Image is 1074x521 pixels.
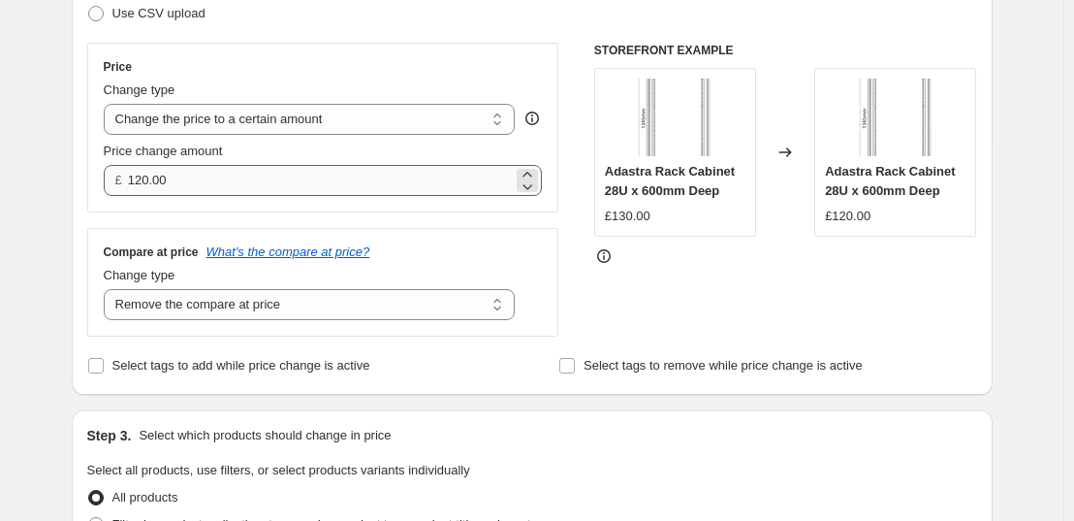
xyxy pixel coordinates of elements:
[522,109,542,128] div: help
[87,426,132,445] h2: Step 3.
[857,79,934,156] img: 953628UK_LD1_80x.jpg
[594,43,977,58] h6: STOREFRONT EXAMPLE
[104,144,223,158] span: Price change amount
[115,173,122,187] span: £
[825,164,955,198] span: Adastra Rack Cabinet 28U x 600mm Deep
[206,244,370,259] button: What's the compare at price?
[112,490,178,505] span: All products
[87,463,470,477] span: Select all products, use filters, or select products variants individually
[128,165,513,196] input: 80.00
[605,207,650,226] div: £130.00
[584,358,863,373] span: Select tags to remove while price change is active
[605,164,735,198] span: Adastra Rack Cabinet 28U x 600mm Deep
[825,207,870,226] div: £120.00
[139,426,391,445] p: Select which products should change in price
[636,79,713,156] img: 953628UK_LD1_80x.jpg
[112,358,370,373] span: Select tags to add while price change is active
[104,82,175,97] span: Change type
[104,268,175,282] span: Change type
[104,59,132,75] h3: Price
[104,244,199,260] h3: Compare at price
[112,6,205,20] span: Use CSV upload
